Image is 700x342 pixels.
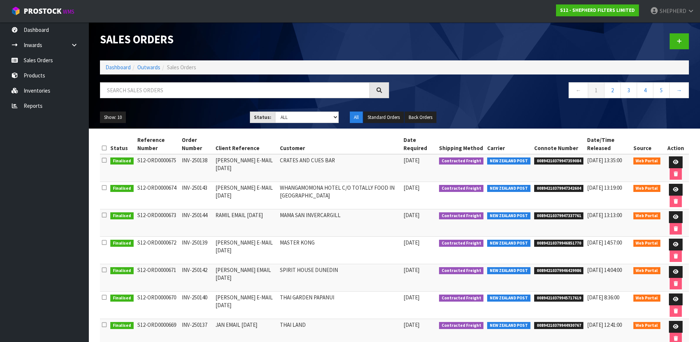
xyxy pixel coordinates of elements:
[167,64,196,71] span: Sales Orders
[587,212,622,219] span: [DATE] 13:13:00
[620,82,637,98] a: 3
[180,292,214,319] td: INV-250140
[278,292,401,319] td: THAI GARDEN PAPANUI
[669,82,689,98] a: →
[485,134,532,154] th: Carrier
[604,82,621,98] a: 2
[633,157,661,165] span: Web Portal
[135,264,180,292] td: S12-ORD0000671
[278,237,401,264] td: MASTER KONG
[439,185,484,192] span: Contracted Freight
[24,6,61,16] span: ProStock
[633,267,661,275] span: Web Portal
[569,82,588,98] a: ←
[587,266,622,273] span: [DATE] 14:04:00
[110,267,134,275] span: Finalised
[214,154,278,182] td: [PERSON_NAME] E-MAIL [DATE]
[587,184,622,191] span: [DATE] 13:19:00
[487,295,530,302] span: NEW ZEALAND POST
[534,212,584,220] span: 00894210379947337761
[637,82,653,98] a: 4
[180,182,214,209] td: INV-250143
[439,157,484,165] span: Contracted Freight
[403,157,419,164] span: [DATE]
[110,185,134,192] span: Finalised
[364,112,404,123] button: Standard Orders
[585,134,631,154] th: Date/Time Released
[662,134,689,154] th: Action
[180,154,214,182] td: INV-250138
[633,240,661,247] span: Web Portal
[214,237,278,264] td: [PERSON_NAME] E-MAIL [DATE]
[403,212,419,219] span: [DATE]
[587,157,622,164] span: [DATE] 13:35:00
[278,264,401,292] td: SPIRIT HOUSE DUNEDIN
[439,322,484,329] span: Contracted Freight
[587,321,622,328] span: [DATE] 12:41:00
[487,240,530,247] span: NEW ZEALAND POST
[108,134,135,154] th: Status
[534,295,584,302] span: 00894210379945717619
[402,134,437,154] th: Date Required
[633,185,661,192] span: Web Portal
[660,7,686,14] span: SHEPHERD
[487,212,530,220] span: NEW ZEALAND POST
[110,240,134,247] span: Finalised
[403,184,419,191] span: [DATE]
[214,182,278,209] td: [PERSON_NAME] E-MAIL [DATE]
[588,82,604,98] a: 1
[403,239,419,246] span: [DATE]
[63,8,74,15] small: WMS
[180,134,214,154] th: Order Number
[135,182,180,209] td: S12-ORD0000674
[135,134,180,154] th: Reference Number
[632,134,663,154] th: Source
[11,6,20,16] img: cube-alt.png
[405,112,436,123] button: Back Orders
[278,209,401,237] td: MAMA SAN INVERCARGILL
[110,322,134,329] span: Finalised
[214,264,278,292] td: [PERSON_NAME] EMAIL [DATE]
[278,182,401,209] td: WHANGAMOMONA HOTEL C/O TOTALLY FOOD IN [GEOGRAPHIC_DATA]
[439,212,484,220] span: Contracted Freight
[534,240,584,247] span: 00894210379946851770
[403,321,419,328] span: [DATE]
[214,209,278,237] td: RAMIL EMAIL [DATE]
[487,322,530,329] span: NEW ZEALAND POST
[532,134,586,154] th: Connote Number
[110,295,134,302] span: Finalised
[487,185,530,192] span: NEW ZEALAND POST
[439,267,484,275] span: Contracted Freight
[100,33,389,46] h1: Sales Orders
[214,292,278,319] td: [PERSON_NAME] E-MAIL [DATE]
[534,267,584,275] span: 00894210379946429986
[100,112,126,123] button: Show: 10
[180,237,214,264] td: INV-250139
[587,239,622,246] span: [DATE] 14:57:00
[403,294,419,301] span: [DATE]
[560,7,635,13] strong: S12 - SHEPHERD FILTERS LIMITED
[278,134,401,154] th: Customer
[254,114,271,120] strong: Status:
[180,264,214,292] td: INV-250142
[135,292,180,319] td: S12-ORD0000670
[135,209,180,237] td: S12-ORD0000673
[137,64,160,71] a: Outwards
[633,212,661,220] span: Web Portal
[487,157,530,165] span: NEW ZEALAND POST
[350,112,363,123] button: All
[487,267,530,275] span: NEW ZEALAND POST
[214,134,278,154] th: Client Reference
[534,322,584,329] span: 00894210379944930767
[110,157,134,165] span: Finalised
[105,64,131,71] a: Dashboard
[278,154,401,182] td: CRATES AND CUES BAR
[534,157,584,165] span: 00894210379947359084
[110,212,134,220] span: Finalised
[633,322,661,329] span: Web Portal
[100,82,370,98] input: Search sales orders
[135,237,180,264] td: S12-ORD0000672
[633,295,661,302] span: Web Portal
[534,185,584,192] span: 00894210379947342604
[653,82,670,98] a: 5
